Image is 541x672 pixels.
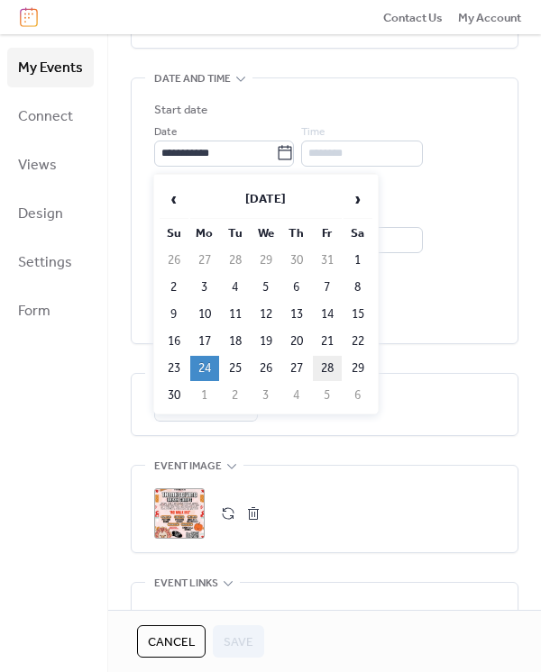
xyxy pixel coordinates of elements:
[160,221,188,246] th: Su
[221,221,250,246] th: Tu
[344,248,372,273] td: 1
[154,488,205,539] div: ;
[160,181,188,217] span: ‹
[7,48,94,87] a: My Events
[252,221,280,246] th: We
[313,302,342,327] td: 14
[252,302,280,327] td: 12
[282,356,311,381] td: 27
[313,356,342,381] td: 28
[154,101,207,119] div: Start date
[252,275,280,300] td: 5
[313,248,342,273] td: 31
[160,248,188,273] td: 26
[160,275,188,300] td: 2
[7,194,94,233] a: Design
[344,302,372,327] td: 15
[458,9,521,27] span: My Account
[313,329,342,354] td: 21
[252,329,280,354] td: 19
[160,302,188,327] td: 9
[313,221,342,246] th: Fr
[252,248,280,273] td: 29
[190,329,219,354] td: 17
[190,383,219,408] td: 1
[344,383,372,408] td: 6
[7,242,94,282] a: Settings
[221,356,250,381] td: 25
[190,180,342,219] th: [DATE]
[18,103,73,132] span: Connect
[252,356,280,381] td: 26
[154,70,231,88] span: Date and time
[344,356,372,381] td: 29
[190,221,219,246] th: Mo
[301,123,325,141] span: Time
[160,329,188,354] td: 16
[160,356,188,381] td: 23
[7,96,94,136] a: Connect
[282,221,311,246] th: Th
[20,7,38,27] img: logo
[137,625,206,658] button: Cancel
[160,383,188,408] td: 30
[344,181,371,217] span: ›
[221,329,250,354] td: 18
[383,9,443,27] span: Contact Us
[190,302,219,327] td: 10
[282,383,311,408] td: 4
[190,275,219,300] td: 3
[313,383,342,408] td: 5
[344,329,372,354] td: 22
[154,575,218,593] span: Event links
[344,221,372,246] th: Sa
[18,297,50,326] span: Form
[154,605,491,623] div: URL
[221,302,250,327] td: 11
[282,302,311,327] td: 13
[282,248,311,273] td: 30
[190,356,219,381] td: 24
[313,275,342,300] td: 7
[221,383,250,408] td: 2
[18,54,83,83] span: My Events
[7,291,94,331] a: Form
[383,8,443,26] a: Contact Us
[458,8,521,26] a: My Account
[7,145,94,185] a: Views
[282,275,311,300] td: 6
[154,123,177,141] span: Date
[282,329,311,354] td: 20
[148,633,195,651] span: Cancel
[18,151,57,180] span: Views
[221,275,250,300] td: 4
[252,383,280,408] td: 3
[221,248,250,273] td: 28
[344,275,372,300] td: 8
[18,249,72,277] span: Settings
[190,248,219,273] td: 27
[154,458,222,476] span: Event image
[18,200,63,229] span: Design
